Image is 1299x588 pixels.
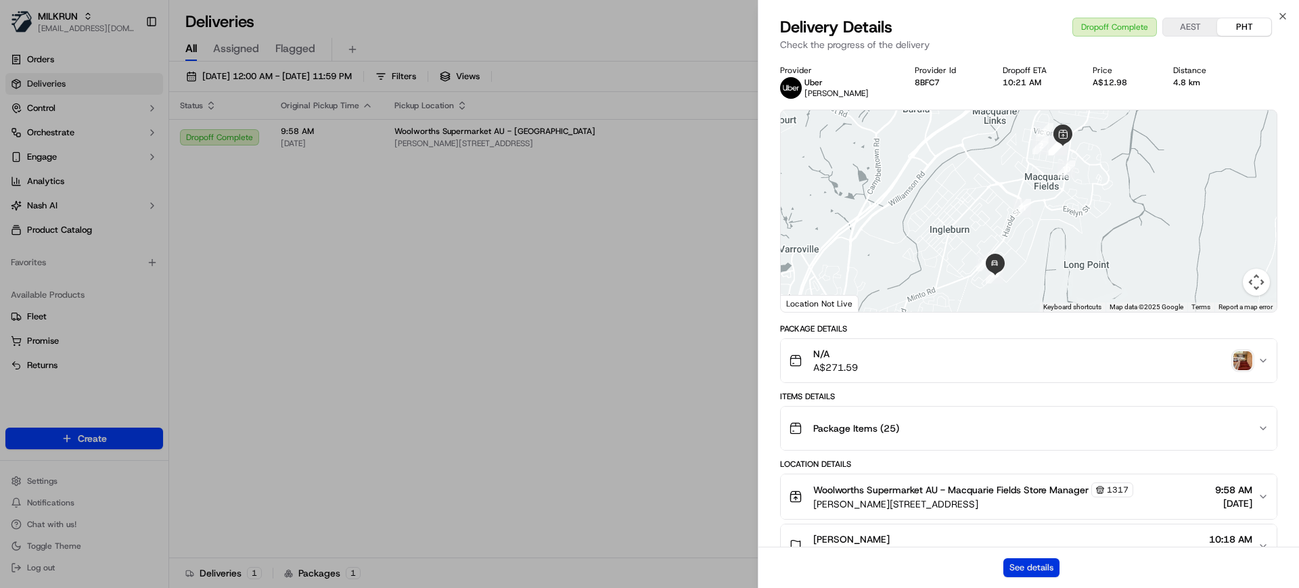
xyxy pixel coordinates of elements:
div: A$12.98 [1093,77,1152,88]
div: Items Details [780,391,1277,402]
button: See details [1003,558,1059,577]
a: Open this area in Google Maps (opens a new window) [784,294,829,312]
span: [PERSON_NAME] [813,533,890,546]
button: N/AA$271.59photo_proof_of_delivery image [781,339,1277,382]
img: uber-new-logo.jpeg [780,77,802,99]
button: Woolworths Supermarket AU - Macquarie Fields Store Manager1317[PERSON_NAME][STREET_ADDRESS]9:58 A... [781,474,1277,519]
span: N/A [813,347,858,361]
span: Woolworths Supermarket AU - Macquarie Fields Store Manager [813,483,1089,497]
div: 11 [1013,199,1031,217]
button: AEST [1163,18,1217,36]
div: 3 [1048,138,1066,156]
a: Report a map error [1218,303,1273,311]
span: [DATE] [1215,497,1252,510]
p: Check the progress of the delivery [780,38,1277,51]
div: 12 [976,254,994,271]
button: 8BFC7 [915,77,940,88]
span: [STREET_ADDRESS] [813,546,902,560]
span: A$271.59 [813,361,858,374]
button: [PERSON_NAME][STREET_ADDRESS]10:18 AM[DATE] [781,524,1277,568]
div: Package Details [780,323,1277,334]
span: 10:18 AM [1209,533,1252,546]
div: Provider Id [915,65,980,76]
div: 8 [1049,137,1067,154]
span: [PERSON_NAME] [804,88,869,99]
div: 10:21 AM [1003,77,1071,88]
span: [DATE] [1209,546,1252,560]
button: PHT [1217,18,1271,36]
span: [PERSON_NAME][STREET_ADDRESS] [813,497,1133,511]
span: Delivery Details [780,16,892,38]
div: Dropoff ETA [1003,65,1071,76]
span: 1317 [1107,484,1129,495]
span: Package Items ( 25 ) [813,422,899,435]
div: Provider [780,65,893,76]
button: Map camera controls [1243,269,1270,296]
div: Price [1093,65,1152,76]
div: 2 [1032,137,1050,154]
div: Location Not Live [781,295,859,312]
div: 1 [1036,123,1053,141]
div: 10 [1057,160,1075,178]
button: Keyboard shortcuts [1043,302,1101,312]
span: 9:58 AM [1215,483,1252,497]
div: 9 [1049,137,1066,155]
a: Terms (opens in new tab) [1191,303,1210,311]
div: 4.8 km [1173,77,1231,88]
p: Uber [804,77,869,88]
button: Package Items (25) [781,407,1277,450]
div: Distance [1173,65,1231,76]
img: Google [784,294,829,312]
span: Map data ©2025 Google [1110,303,1183,311]
img: photo_proof_of_delivery image [1233,351,1252,370]
div: Location Details [780,459,1277,470]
